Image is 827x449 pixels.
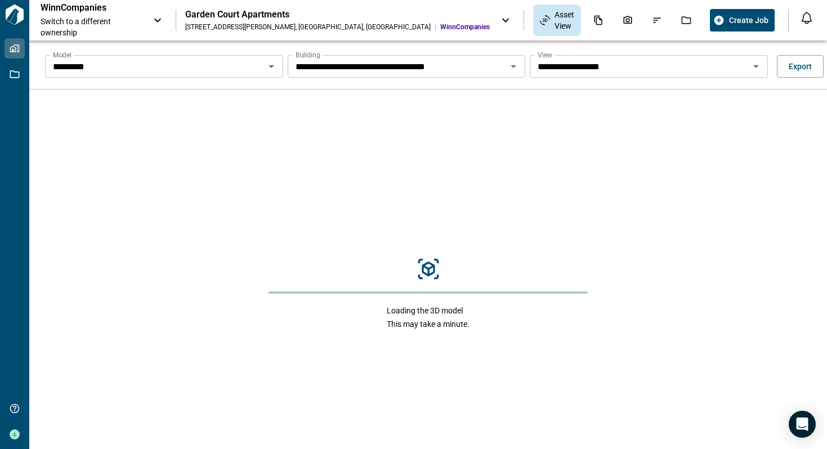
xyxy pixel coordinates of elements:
[777,55,824,78] button: Export
[587,11,610,30] div: Documents
[387,305,470,316] span: Loading the 3D model
[704,11,727,30] div: Budgets
[729,15,768,26] span: Create Job
[296,50,320,60] label: Building
[263,59,279,74] button: Open
[53,50,71,60] label: Model
[674,11,698,30] div: Jobs
[538,50,552,60] label: View
[41,2,142,14] p: WinnCompanies
[710,9,775,32] button: Create Job
[440,23,490,32] span: WinnCompanies
[533,5,581,36] div: Asset View
[506,59,521,74] button: Open
[185,9,490,20] div: Garden Court Apartments
[41,16,142,38] span: Switch to a different ownership
[185,23,431,32] div: [STREET_ADDRESS][PERSON_NAME] , [GEOGRAPHIC_DATA] , [GEOGRAPHIC_DATA]
[789,61,812,72] span: Export
[748,59,764,74] button: Open
[789,411,816,438] div: Open Intercom Messenger
[645,11,669,30] div: Issues & Info
[387,318,470,330] span: This may take a minute.
[798,9,816,27] button: Open notification feed
[616,11,640,30] div: Photos
[555,9,574,32] span: Asset View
